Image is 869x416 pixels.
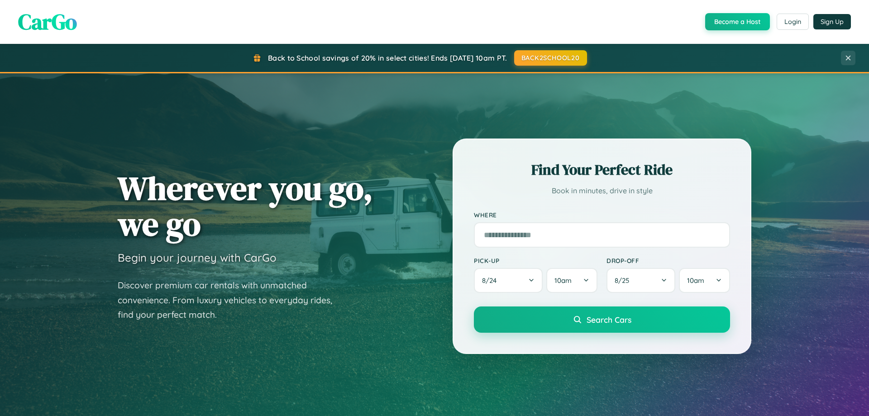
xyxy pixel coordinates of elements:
button: 10am [679,268,730,293]
button: 10am [546,268,597,293]
button: Sign Up [813,14,851,29]
p: Book in minutes, drive in style [474,184,730,197]
span: 8 / 24 [482,276,501,285]
span: 10am [687,276,704,285]
button: 8/25 [606,268,675,293]
button: Become a Host [705,13,770,30]
span: Search Cars [587,315,631,325]
span: 8 / 25 [615,276,634,285]
h3: Begin your journey with CarGo [118,251,277,264]
span: Back to School savings of 20% in select cities! Ends [DATE] 10am PT. [268,53,507,62]
button: Search Cars [474,306,730,333]
label: Drop-off [606,257,730,264]
button: Login [777,14,809,30]
p: Discover premium car rentals with unmatched convenience. From luxury vehicles to everyday rides, ... [118,278,344,322]
button: BACK2SCHOOL20 [514,50,587,66]
h1: Wherever you go, we go [118,170,373,242]
button: 8/24 [474,268,543,293]
span: CarGo [18,7,77,37]
h2: Find Your Perfect Ride [474,160,730,180]
label: Pick-up [474,257,597,264]
label: Where [474,211,730,219]
span: 10am [554,276,572,285]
